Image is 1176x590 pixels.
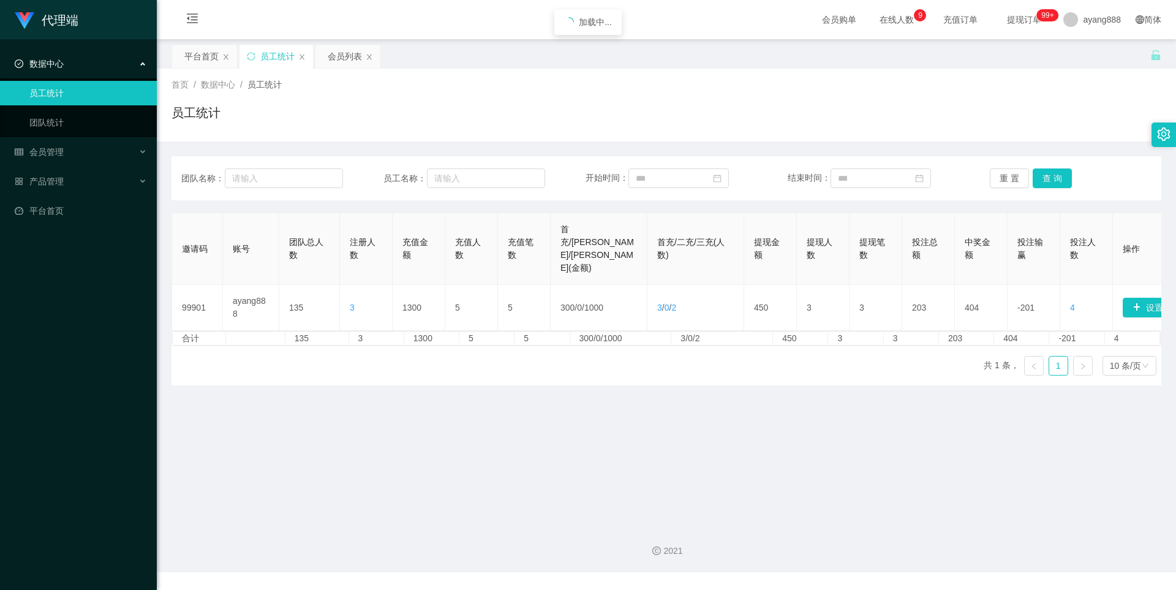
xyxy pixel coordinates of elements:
i: 图标: left [1030,363,1038,370]
h1: 员工统计 [171,104,221,122]
i: 图标: unlock [1150,50,1161,61]
span: 注册人数 [350,237,375,260]
td: 135 [285,332,349,345]
img: logo.9652507e.png [15,12,34,29]
span: 在线人数 [873,15,920,24]
div: 10 条/页 [1110,357,1141,375]
td: / / [647,285,744,331]
td: 99901 [172,285,223,331]
input: 请输入 [225,168,343,188]
td: -201 [1049,332,1104,345]
td: 135 [279,285,340,331]
i: 图标: close [222,53,230,61]
span: 300 [560,303,575,312]
span: 开始时间： [586,173,628,183]
i: 图标: sync [247,52,255,61]
span: 0 [665,303,669,312]
td: 3 [797,285,850,331]
span: 首页 [171,80,189,89]
span: 提现人数 [807,237,832,260]
span: 投注人数 [1070,237,1096,260]
span: 提现金额 [754,237,780,260]
i: 图标: appstore-o [15,177,23,186]
i: 图标: right [1079,363,1087,370]
td: 3 [349,332,404,345]
td: 450 [744,285,797,331]
td: 3 [884,332,939,345]
td: 1300 [393,285,445,331]
span: 首充/[PERSON_NAME]/[PERSON_NAME](金额) [560,224,634,273]
span: 投注总额 [912,237,938,260]
i: 图标: check-circle-o [15,59,23,68]
a: 代理端 [15,15,78,25]
li: 共 1 条， [984,356,1019,376]
li: 上一页 [1024,356,1044,376]
a: 团队统计 [29,110,147,135]
sup: 1109 [1036,9,1058,21]
i: 图标: menu-fold [171,1,213,40]
div: 会员列表 [328,45,362,68]
span: 充值笔数 [508,237,533,260]
span: 产品管理 [15,176,64,186]
p: 9 [918,9,922,21]
sup: 9 [914,9,926,21]
td: 5 [445,285,498,331]
i: 图标: copyright [652,547,661,555]
td: 5 [514,332,570,345]
td: 合计 [173,332,226,345]
span: 员工名称： [383,172,427,185]
td: 404 [955,285,1008,331]
td: 3/0/2 [671,332,773,345]
td: 5 [459,332,514,345]
td: / / [551,285,647,331]
div: 员工统计 [260,45,295,68]
span: 首充/二充/三充(人数) [657,237,725,260]
i: 图标: calendar [915,174,924,183]
span: 提现笔数 [859,237,885,260]
td: 5 [498,285,551,331]
td: 203 [939,332,994,345]
span: 会员管理 [15,147,64,157]
span: 提现订单 [1001,15,1047,24]
div: 平台首页 [184,45,219,68]
span: 1000 [584,303,603,312]
i: 图标: setting [1157,127,1170,141]
button: 查 询 [1033,168,1072,188]
span: 投注输赢 [1017,237,1043,260]
input: 请输入 [427,168,545,188]
span: 充值人数 [455,237,481,260]
td: 404 [994,332,1049,345]
button: 重 置 [990,168,1029,188]
span: 充值订单 [937,15,984,24]
i: 图标: calendar [713,174,722,183]
i: 图标: table [15,148,23,156]
td: 1300 [404,332,459,345]
span: 中奖金额 [965,237,990,260]
span: 充值金额 [402,237,428,260]
span: / [240,80,243,89]
i: 图标: close [366,53,373,61]
h1: 代理端 [42,1,78,40]
span: 员工统计 [247,80,282,89]
a: 员工统计 [29,81,147,105]
span: 加载中... [579,17,612,27]
span: 团队名称： [181,172,225,185]
span: 操作 [1123,244,1140,254]
span: / [194,80,196,89]
i: 图标: down [1142,362,1149,371]
td: 300/0/1000 [570,332,672,345]
span: 4 [1070,303,1075,312]
td: -201 [1008,285,1060,331]
span: 3 [657,303,662,312]
span: 邀请码 [182,244,208,254]
span: 团队总人数 [289,237,323,260]
div: 2021 [167,545,1166,558]
a: 图标: dashboard平台首页 [15,199,147,223]
td: 3 [850,285,902,331]
span: 数据中心 [15,59,64,69]
td: 4 [1105,332,1160,345]
li: 1 [1049,356,1068,376]
i: 图标: global [1136,15,1144,24]
span: 账号 [233,244,250,254]
td: 450 [773,332,828,345]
